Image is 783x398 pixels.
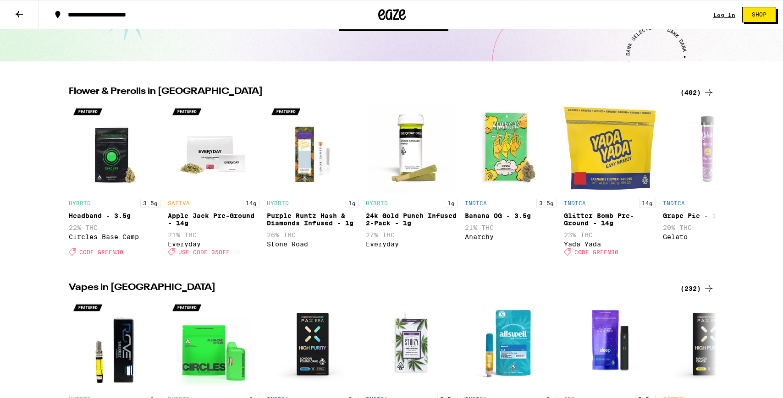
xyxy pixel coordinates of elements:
[574,249,618,255] span: CODE GREEN30
[680,87,714,98] a: (402)
[663,212,755,219] div: Grape Pie - 1g
[69,103,160,194] img: Circles Base Camp - Headband - 3.5g
[564,103,656,194] img: Yada Yada - Glitter Bomb Pre-Ground - 14g
[267,212,358,227] div: Purple Runtz Hash & Diamonds Infused - 1g
[564,299,656,390] img: PAX - Pax Effects: Sleep 1:1 AIO - 0.5g
[366,103,458,194] img: Everyday - 24k Gold Punch Infused 2-Pack - 1g
[267,240,358,248] div: Stone Road
[564,231,656,239] p: 23% THC
[663,224,755,231] p: 20% THC
[564,103,656,260] div: Open page for Glitter Bomb Pre-Ground - 14g from Yada Yada
[465,103,557,194] img: Anarchy - Banana OG - 3.5g
[752,12,766,17] span: Shop
[267,103,358,194] img: Stone Road - Purple Runtz Hash & Diamonds Infused - 1g
[69,87,669,98] h2: Flower & Prerolls in [GEOGRAPHIC_DATA]
[168,103,259,194] img: Everyday - Apple Jack Pre-Ground - 14g
[69,283,669,294] h2: Vapes in [GEOGRAPHIC_DATA]
[346,199,358,207] p: 1g
[140,199,160,207] p: 3.5g
[680,283,714,294] a: (232)
[639,199,656,207] p: 14g
[178,249,230,255] span: USE CODE 35OFF
[465,299,557,390] img: Allswell - Biscotti - 1g
[267,200,289,206] p: HYBRID
[69,212,160,219] div: Headband - 3.5g
[536,199,557,207] p: 3.5g
[465,103,557,260] div: Open page for Banana OG - 3.5g from Anarchy
[366,212,458,227] div: 24k Gold Punch Infused 2-Pack - 1g
[79,249,123,255] span: CODE GREEN30
[69,299,160,390] img: Rove - Sherbet - 1g
[243,199,259,207] p: 14g
[366,299,458,390] img: STIIIZY - OG - King Louis XIII - 0.5g
[168,231,259,239] p: 21% THC
[465,212,557,219] div: Banana OG - 3.5g
[366,231,458,239] p: 27% THC
[465,224,557,231] p: 21% THC
[445,199,458,207] p: 1g
[465,200,487,206] p: INDICA
[366,200,388,206] p: HYBRID
[564,240,656,248] div: Yada Yada
[663,103,755,194] img: Gelato - Grape Pie - 1g
[168,103,259,260] div: Open page for Apple Jack Pre-Ground - 14g from Everyday
[69,224,160,231] p: 22% THC
[69,200,91,206] p: HYBRID
[366,103,458,260] div: Open page for 24k Gold Punch Infused 2-Pack - 1g from Everyday
[267,231,358,239] p: 26% THC
[6,6,66,14] span: Hi. Need any help?
[742,7,776,22] button: Shop
[564,200,586,206] p: INDICA
[713,12,735,18] a: Log In
[267,103,358,260] div: Open page for Purple Runtz Hash & Diamonds Infused - 1g from Stone Road
[465,233,557,240] div: Anarchy
[735,7,783,22] a: Shop
[168,212,259,227] div: Apple Jack Pre-Ground - 14g
[663,103,755,260] div: Open page for Grape Pie - 1g from Gelato
[564,212,656,227] div: Glitter Bomb Pre-Ground - 14g
[69,233,160,240] div: Circles Base Camp
[366,240,458,248] div: Everyday
[168,200,190,206] p: SATIVA
[168,299,259,390] img: Circles Base Camp - Grapefruit Glow Up AIO - 1g
[69,103,160,260] div: Open page for Headband - 3.5g from Circles Base Camp
[663,200,685,206] p: INDICA
[663,233,755,240] div: Gelato
[663,299,755,390] img: PAX - High Purity: Mango Crack - 1g
[168,240,259,248] div: Everyday
[267,299,358,390] img: PAX - Pax High Purity: London Pound Cake - 1g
